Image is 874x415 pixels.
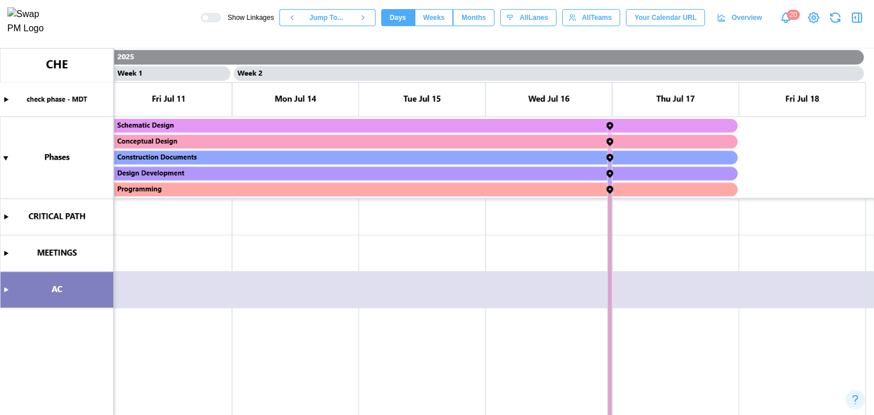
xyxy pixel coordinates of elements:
a: View Project [806,10,822,26]
button: Open Drawer [849,10,865,26]
span: Days [390,10,406,26]
button: Days [381,9,415,26]
button: Your Calendar URL [626,9,705,26]
span: Months [461,10,486,26]
img: Swap PM Logo [7,7,53,36]
button: AllTeams [562,9,620,26]
button: Refresh Grid [827,10,843,26]
span: Weeks [423,10,445,26]
a: Overview [711,9,770,26]
button: AllLanes [500,9,556,26]
a: Notifications [776,8,795,27]
button: Months [453,9,494,26]
span: All Teams [582,10,612,26]
span: All Lanes [520,10,548,26]
button: Jump To... [304,9,351,26]
div: 20 [786,10,799,20]
button: Weeks [415,9,454,26]
span: Your Calendar URL [634,10,696,26]
span: Overview [732,10,762,26]
span: Show Linkages [221,13,274,22]
span: Jump To... [310,10,343,26]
